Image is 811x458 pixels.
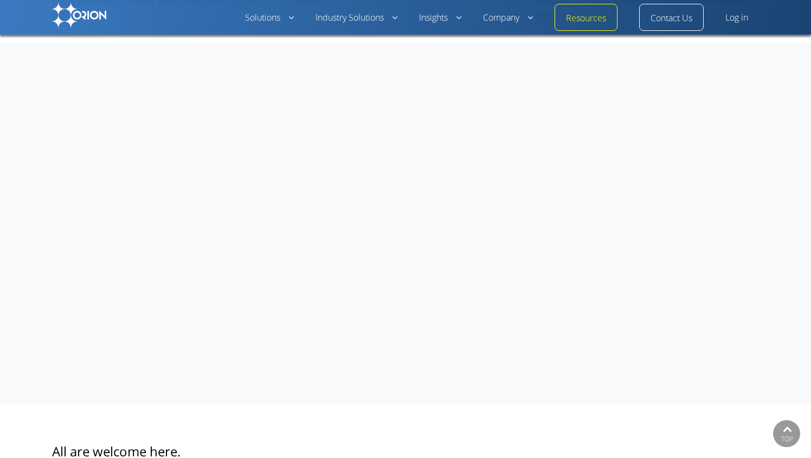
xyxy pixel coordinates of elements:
a: Log in [725,11,748,24]
a: Resources [566,12,606,25]
a: Contact Us [651,12,692,25]
a: Insights [419,11,461,24]
iframe: Chat Widget [616,332,811,458]
a: Solutions [245,11,294,24]
a: Industry Solutions [316,11,397,24]
a: Company [483,11,533,24]
img: Orion [52,3,106,28]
